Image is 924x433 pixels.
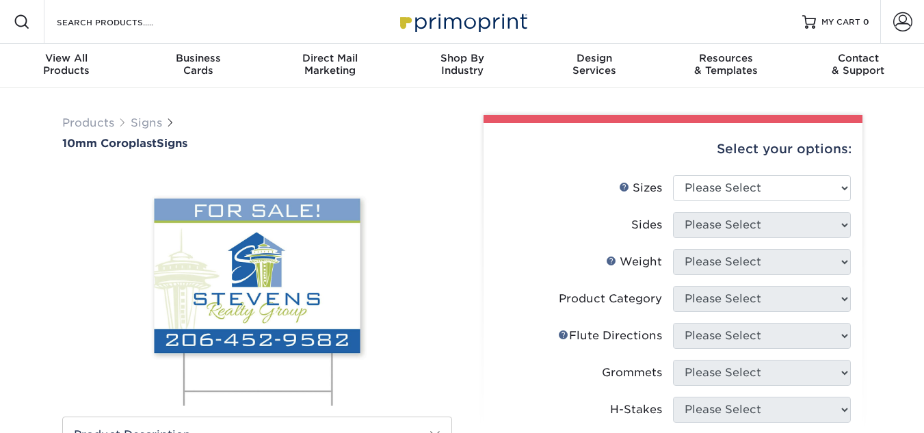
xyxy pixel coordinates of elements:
[396,44,528,88] a: Shop ByIndustry
[396,52,528,64] span: Shop By
[132,52,264,77] div: Cards
[863,17,869,27] span: 0
[264,44,396,88] a: Direct MailMarketing
[619,180,662,196] div: Sizes
[55,14,189,30] input: SEARCH PRODUCTS.....
[559,291,662,307] div: Product Category
[494,123,852,175] div: Select your options:
[631,217,662,233] div: Sides
[131,116,162,129] a: Signs
[132,52,264,64] span: Business
[821,16,860,28] span: MY CART
[610,402,662,418] div: H-Stakes
[792,52,924,77] div: & Support
[62,137,452,150] h1: Signs
[396,52,528,77] div: Industry
[792,52,924,64] span: Contact
[62,137,157,150] span: 10mm Coroplast
[792,44,924,88] a: Contact& Support
[528,52,660,64] span: Design
[132,44,264,88] a: BusinessCards
[558,328,662,344] div: Flute Directions
[528,52,660,77] div: Services
[62,116,114,129] a: Products
[606,254,662,270] div: Weight
[264,52,396,64] span: Direct Mail
[62,137,452,150] a: 10mm CoroplastSigns
[62,156,452,416] img: 10mm Coroplast 01
[660,52,792,77] div: & Templates
[264,52,396,77] div: Marketing
[528,44,660,88] a: DesignServices
[394,7,531,36] img: Primoprint
[660,44,792,88] a: Resources& Templates
[602,365,662,381] div: Grommets
[660,52,792,64] span: Resources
